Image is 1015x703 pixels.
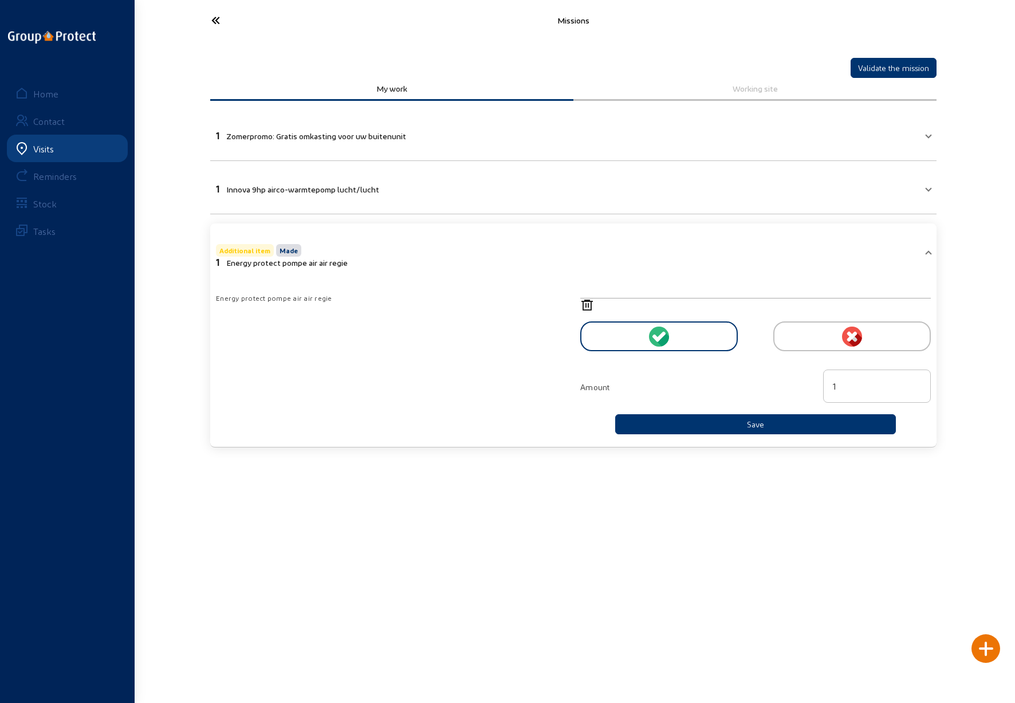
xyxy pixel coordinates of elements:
span: Energy protect pompe air air regie [226,258,348,268]
div: Stock [33,198,57,209]
div: Home [33,88,58,99]
div: My work [218,84,565,93]
span: Innova 9hp airco-warmtepomp lucht/lucht [226,184,379,194]
span: 1 [216,257,219,268]
div: Tasks [33,226,56,237]
a: Reminders [7,162,128,190]
div: Working site [581,84,929,93]
div: Reminders [33,171,77,182]
span: Made [280,246,298,254]
a: Contact [7,107,128,135]
div: Additional itemMade1Energy protect pompe air air regie [210,278,937,440]
a: Visits [7,135,128,162]
a: Stock [7,190,128,217]
span: 1 [216,183,219,194]
a: Home [7,80,128,107]
div: Contact [33,116,65,127]
span: Amount [580,382,610,392]
span: Additional item [219,246,270,254]
div: Energy protect pompe air air regie [216,292,566,304]
img: logo-oneline.png [8,31,96,44]
a: Tasks [7,217,128,245]
button: Save [615,414,896,434]
div: Missions [321,15,825,25]
mat-expansion-panel-header: Additional itemMade1Energy protect pompe air air regie [210,230,937,278]
mat-expansion-panel-header: 1Innova 9hp airco-warmtepomp lucht/lucht [210,168,937,207]
div: Visits [33,143,54,154]
span: Zomerpromo: Gratis omkasting voor uw buitenunit [226,131,406,141]
span: 1 [216,130,219,141]
mat-expansion-panel-header: 1Zomerpromo: Gratis omkasting voor uw buitenunit [210,115,937,154]
button: Validate the mission [851,58,937,78]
